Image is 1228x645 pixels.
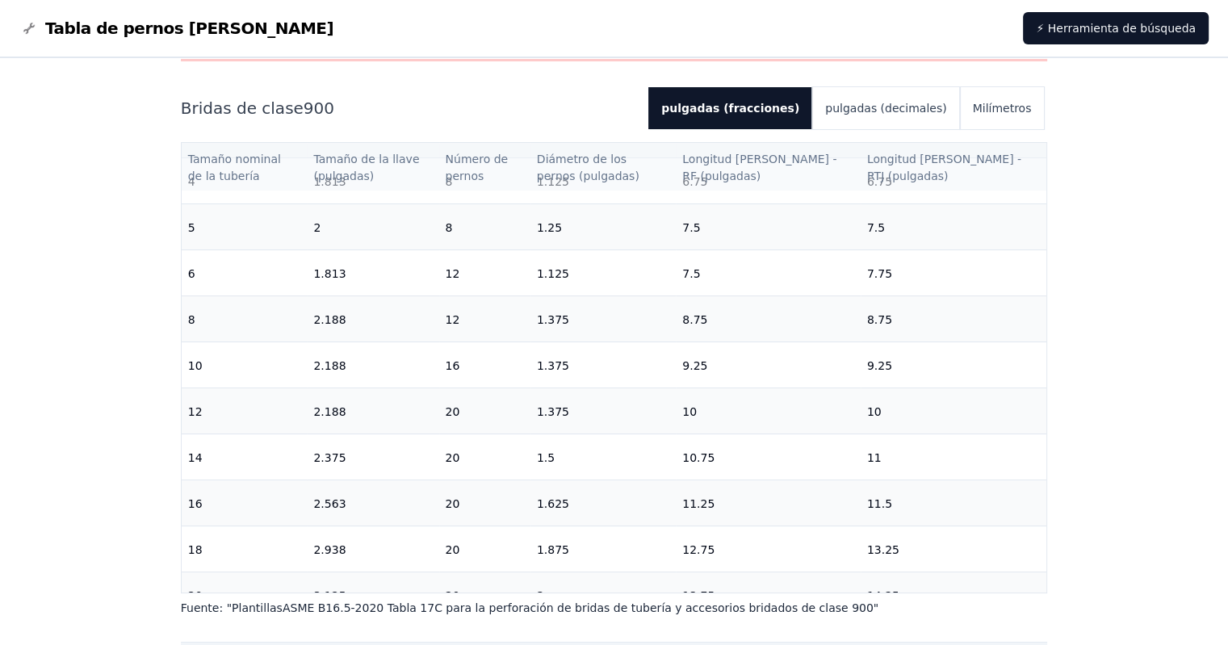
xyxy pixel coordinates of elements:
font: ⚡ Herramienta de búsqueda [1036,22,1196,35]
font: 20 [446,543,460,556]
font: 2 [313,221,321,234]
font: 9.25 [682,359,707,372]
font: Milímetros [973,102,1032,115]
font: Diámetro de los pernos (pulgadas) [537,153,639,183]
font: 7.5 [682,267,700,280]
font: 2.188 [313,405,346,418]
font: 1.25 [537,221,562,234]
font: 1.375 [537,359,569,372]
font: 2.563 [313,497,346,510]
font: 9.25 [867,359,892,372]
font: 20 [188,589,203,602]
th: Tamaño de la llave (pulgadas) [307,143,438,191]
font: Longitud [PERSON_NAME] - RF (pulgadas) [682,153,840,183]
font: 1.375 [537,405,569,418]
font: 10 [682,405,697,418]
button: Milímetros [960,87,1045,129]
font: 7.5 [867,221,885,234]
a: Gráfico de logotipos de pernos de bridaTabla de pernos [PERSON_NAME] [19,17,333,40]
font: 10.75 [682,451,715,464]
font: 2.375 [313,451,346,464]
font: 16 [188,497,203,510]
font: 11 [867,451,882,464]
font: 1.875 [537,543,569,556]
font: 12 [188,405,203,418]
font: 10 [867,405,882,418]
font: 2.188 [313,313,346,326]
font: " [874,601,878,614]
font: 1.5 [537,451,555,464]
font: 20 [446,405,460,418]
font: 8 [446,221,453,234]
font: Tamaño nominal de la tubería [188,153,285,183]
font: pulgadas (fracciones) [661,102,799,115]
font: 8.75 [682,313,707,326]
font: Bridas de clase [181,98,304,118]
font: pulgadas (decimales) [825,102,946,115]
font: 2 [537,589,544,602]
font: 7.5 [682,221,700,234]
th: Número de pernos [439,143,530,191]
font: 20 [446,589,460,602]
font: 13.25 [867,543,899,556]
font: 2.938 [313,543,346,556]
font: 10 [188,359,203,372]
font: 7.75 [867,267,892,280]
font: Plantillas [232,601,283,614]
font: Tabla de pernos [PERSON_NAME] [45,19,333,38]
th: Diámetro de los pernos (pulgadas) [530,143,676,191]
font: Longitud [PERSON_NAME] - RTJ (pulgadas) [867,153,1025,183]
font: 2.188 [313,359,346,372]
th: Longitud del perno - RF (pulgadas) [676,143,861,191]
font: 900 [304,98,334,118]
font: 12.75 [682,543,715,556]
font: 8.75 [867,313,892,326]
font: 1.625 [537,497,569,510]
font: Número de pernos [446,153,512,183]
font: 12 [446,313,460,326]
a: ⚡ Herramienta de búsqueda [1023,12,1209,44]
font: 6 [188,267,195,280]
button: pulgadas (fracciones) [648,87,812,129]
font: Tamaño de la llave (pulgadas) [313,153,423,183]
font: 20 [446,451,460,464]
font: 1.375 [537,313,569,326]
font: 12 [446,267,460,280]
font: 18 [188,543,203,556]
font: 16 [446,359,460,372]
th: Tamaño nominal de la tubería [182,143,308,191]
button: pulgadas (decimales) [812,87,959,129]
img: Gráfico de logotipos de pernos de brida [19,19,39,38]
font: 3.125 [313,589,346,602]
th: Longitud del perno - RTJ (pulgadas) [861,143,1047,191]
font: 14 [188,451,203,464]
font: 11.5 [867,497,892,510]
font: 20 [446,497,460,510]
font: 8 [188,313,195,326]
font: 5 [188,221,195,234]
font: ASME B16.5-2020 Tabla 17C para la perforación de bridas de tubería y accesorios bridados de clase... [283,601,874,614]
font: 1.125 [537,267,569,280]
font: 1.813 [313,267,346,280]
font: 13,75 [682,589,715,602]
font: 14.25 [867,589,899,602]
font: 11.25 [682,497,715,510]
font: Fuente: " [181,601,232,614]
